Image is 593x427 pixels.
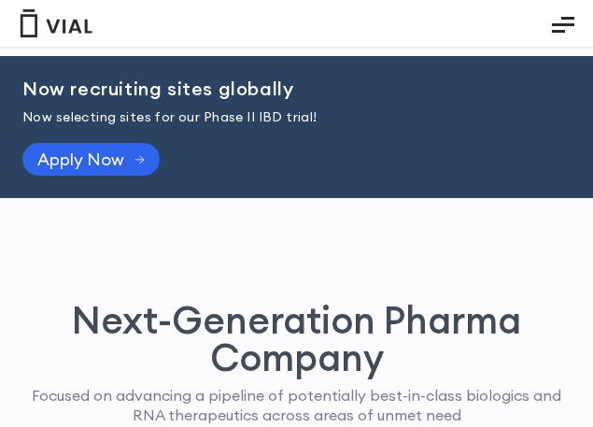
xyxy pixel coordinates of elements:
p: Now selecting sites for our Phase II IBD trial! [22,107,571,128]
a: Apply Now [22,143,160,176]
p: Focused on advancing a pipeline of potentially best-in-class biologics and RNA therapeutics acros... [21,386,572,425]
h1: Next-Generation Pharma Company [21,302,572,377]
span: Apply Now [37,152,124,166]
button: Essential Addons Toggle Menu [538,2,588,49]
img: Vial Logo [19,9,93,37]
h2: Now recruiting sites globally [22,78,571,99]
